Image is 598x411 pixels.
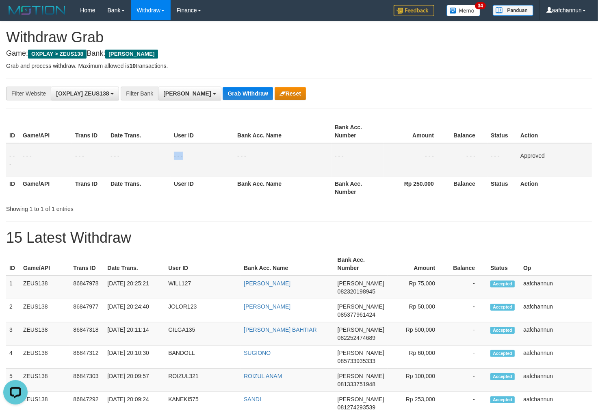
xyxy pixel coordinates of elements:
span: Accepted [490,304,515,311]
button: Reset [275,87,306,100]
td: aafchannun [520,299,592,322]
td: [DATE] 20:11:14 [104,322,165,346]
td: WILL127 [165,276,240,299]
th: Balance [447,252,487,276]
span: Copy 081333751948 to clipboard [338,381,375,387]
a: [PERSON_NAME] [244,280,290,287]
span: [PERSON_NAME] [338,373,384,379]
td: - - - [384,143,446,176]
h1: 15 Latest Withdraw [6,230,592,246]
th: Amount [388,252,447,276]
td: 2 [6,299,20,322]
th: ID [6,120,19,143]
td: - [447,346,487,369]
td: - - - [446,143,487,176]
td: - [447,276,487,299]
span: [PERSON_NAME] [338,350,384,356]
span: Accepted [490,327,515,334]
td: JOLOR123 [165,299,240,322]
td: - - - [19,143,72,176]
td: ZEUS138 [20,276,70,299]
td: GILGA135 [165,322,240,346]
td: [DATE] 20:24:40 [104,299,165,322]
span: [PERSON_NAME] [338,303,384,310]
th: Game/API [19,120,72,143]
strong: 10 [129,63,136,69]
th: Rp 250.000 [384,176,446,199]
td: - [447,369,487,392]
td: 86847312 [70,346,104,369]
th: Trans ID [70,252,104,276]
button: Open LiveChat chat widget [3,3,28,28]
td: aafchannun [520,322,592,346]
th: Game/API [20,252,70,276]
td: - - - [487,143,517,176]
th: Action [517,120,592,143]
td: [DATE] 20:25:21 [104,276,165,299]
td: 5 [6,369,20,392]
th: Date Trans. [104,252,165,276]
img: panduan.png [493,5,533,16]
img: Feedback.jpg [394,5,434,16]
td: 1 [6,276,20,299]
th: ID [6,252,20,276]
td: - - - [171,143,234,176]
th: Amount [384,120,446,143]
span: Accepted [490,373,515,380]
td: BANDOLL [165,346,240,369]
td: 86847977 [70,299,104,322]
td: Rp 50,000 [388,299,447,322]
th: User ID [165,252,240,276]
span: Accepted [490,350,515,357]
th: ID [6,176,19,199]
span: 34 [475,2,486,9]
span: [OXPLAY] ZEUS138 [56,90,109,97]
td: - [447,299,487,322]
span: Accepted [490,396,515,403]
div: Filter Bank [121,87,158,100]
th: Date Trans. [107,120,171,143]
th: Status [487,176,517,199]
td: Rp 100,000 [388,369,447,392]
td: aafchannun [520,276,592,299]
button: [OXPLAY] ZEUS138 [51,87,119,100]
h1: Withdraw Grab [6,29,592,46]
h4: Game: Bank: [6,50,592,58]
td: aafchannun [520,346,592,369]
button: [PERSON_NAME] [158,87,221,100]
td: aafchannun [520,369,592,392]
img: MOTION_logo.png [6,4,68,16]
td: - - - [234,143,331,176]
td: ZEUS138 [20,346,70,369]
a: [PERSON_NAME] BAHTIAR [244,326,317,333]
th: Balance [446,176,487,199]
p: Grab and process withdraw. Maximum allowed is transactions. [6,62,592,70]
th: Bank Acc. Name [234,176,331,199]
div: Filter Website [6,87,51,100]
div: Showing 1 to 1 of 1 entries [6,202,243,213]
a: [PERSON_NAME] [244,303,290,310]
th: Date Trans. [107,176,171,199]
td: ZEUS138 [20,322,70,346]
td: - - - [72,143,107,176]
span: Copy 082320198945 to clipboard [338,288,375,295]
th: Status [487,252,520,276]
button: Grab Withdraw [223,87,273,100]
a: ROIZUL ANAM [244,373,282,379]
td: 4 [6,346,20,369]
th: Game/API [19,176,72,199]
th: Trans ID [72,176,107,199]
td: [DATE] 20:10:30 [104,346,165,369]
img: Button%20Memo.svg [446,5,481,16]
td: - - - [331,143,384,176]
a: SANDI [244,396,261,402]
td: [DATE] 20:09:57 [104,369,165,392]
span: Copy 081274293539 to clipboard [338,404,375,411]
span: [PERSON_NAME] [338,396,384,402]
td: - - - [107,143,171,176]
span: Copy 082252474689 to clipboard [338,335,375,341]
td: ROIZUL321 [165,369,240,392]
span: OXPLAY > ZEUS138 [28,50,87,59]
th: Bank Acc. Name [234,120,331,143]
th: Bank Acc. Number [331,176,384,199]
